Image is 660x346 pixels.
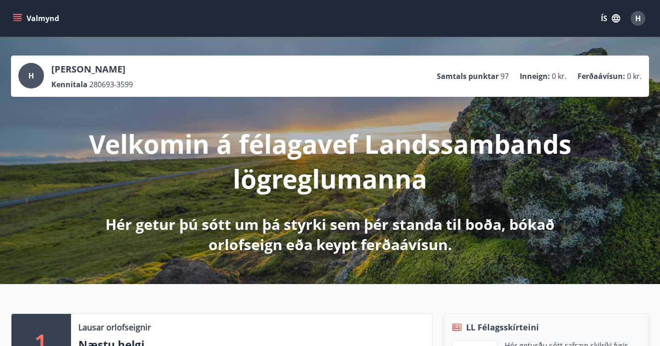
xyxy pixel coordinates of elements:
p: Lausar orlofseignir [78,321,151,333]
p: Hér getur þú sótt um þá styrki sem þér standa til boða, bókað orlofseign eða keypt ferðaávísun. [88,214,572,255]
p: Velkomin á félagavef Landssambands lögreglumanna [88,126,572,196]
button: H [627,7,649,29]
span: H [28,71,34,81]
button: menu [11,10,63,27]
span: LL Félagsskírteini [466,321,539,333]
button: ÍS [596,10,625,27]
p: [PERSON_NAME] [51,63,133,76]
span: 0 kr. [627,71,642,81]
span: 280693-3599 [89,79,133,89]
p: Ferðaávísun : [577,71,625,81]
p: Inneign : [520,71,550,81]
span: 0 kr. [552,71,566,81]
p: Kennitala [51,79,88,89]
p: Samtals punktar [437,71,499,81]
span: H [635,13,641,23]
span: 97 [500,71,509,81]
